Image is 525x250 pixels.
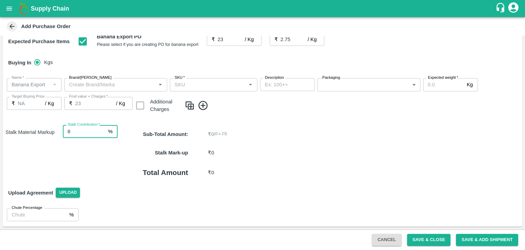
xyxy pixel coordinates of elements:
[7,208,67,221] input: Chute
[372,234,401,246] button: Cancel
[423,78,464,91] input: 0.0
[68,122,100,127] label: Stalk Contribution
[308,36,317,43] p: / Kg
[208,169,214,176] p: ₹ 0
[185,100,195,111] img: CloneIcon
[495,2,507,15] div: customer-support
[8,190,53,196] strong: Upload Agreement
[281,33,308,46] input: 0.0
[3,125,57,183] h6: Stalk Material Markup
[108,128,112,135] p: %
[245,36,254,43] p: / Kg
[31,4,495,13] a: Supply Chain
[12,205,42,211] label: Chute Percentage
[214,130,227,138] span: ( 0 x 23 )
[155,150,188,155] b: Stalk Mark-up
[135,97,183,114] div: Additional Charges
[69,211,74,218] p: %
[456,234,518,246] button: Save & Add Shipment
[69,100,72,107] p: ₹
[63,125,106,138] input: 0.0
[467,81,473,88] p: Kg
[12,75,24,80] label: Name
[56,188,80,198] span: Upload
[322,75,340,80] label: Packaging
[12,100,15,107] p: ₹
[8,39,70,44] strong: Expected Purchase Items
[208,130,214,138] p: ₹ 0
[75,97,116,110] input: 0.0
[116,100,125,107] p: / Kg
[5,55,34,70] h6: Buying In
[44,59,53,66] span: Kgs
[31,5,69,12] b: Supply Chain
[143,132,188,137] strong: Sub-Total Amount :
[208,149,214,157] p: ₹ 0
[175,75,185,80] label: SKU
[156,80,165,89] button: Open
[17,2,31,15] img: logo
[150,98,183,113] div: Additional Charges
[246,80,255,89] button: Open
[212,36,215,43] p: ₹
[143,168,188,176] b: Total Amount
[265,75,284,80] label: Description
[9,80,48,89] input: Name
[34,55,58,69] div: buying_in
[97,42,198,47] small: Please select if you are creating PO for banana export
[12,94,45,99] label: Target Buying Price
[1,1,17,16] button: open drawer
[428,75,458,80] label: Expected weight
[45,100,54,107] p: / Kg
[66,80,154,89] input: Create Brand/Marka
[172,80,244,89] input: SKU
[18,97,45,110] input: 0.0
[21,24,70,29] b: Add Purchase Order
[69,94,108,99] label: Fruit value + Charges
[274,36,278,43] p: ₹
[69,75,111,80] label: Brand/[PERSON_NAME]
[97,34,141,39] b: Banana Export PO
[407,234,451,246] button: Save & Close
[507,1,520,16] div: account of current user
[218,33,245,46] input: 0.0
